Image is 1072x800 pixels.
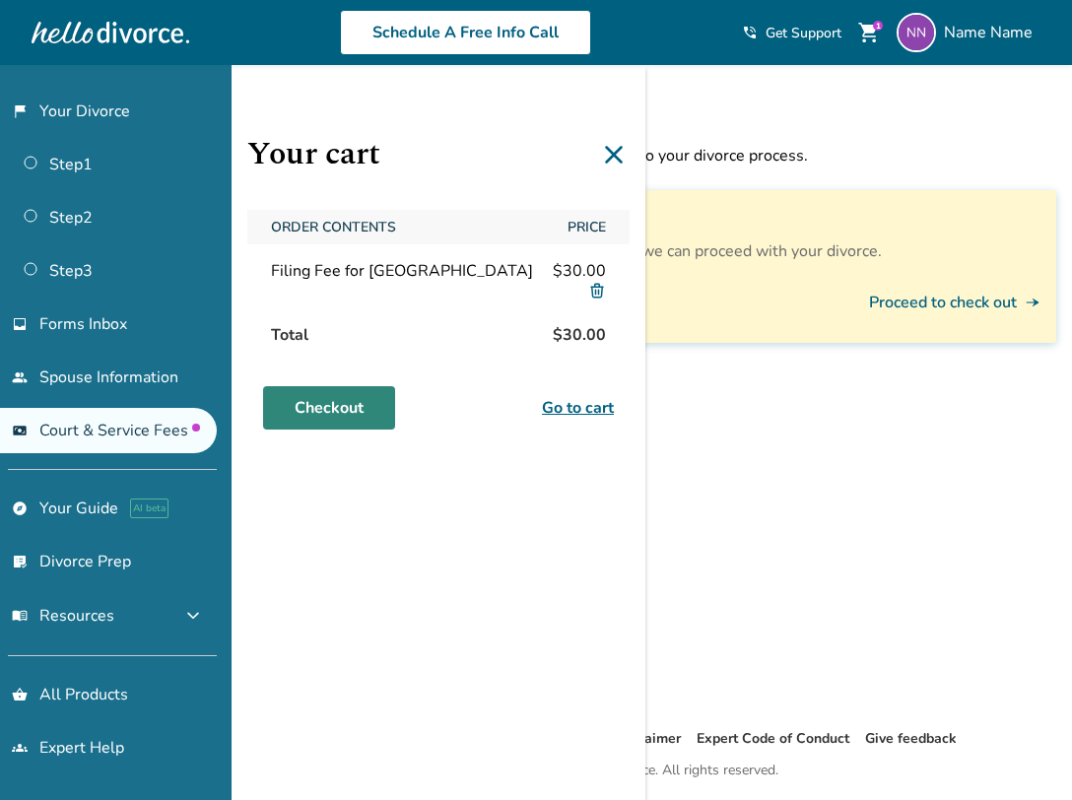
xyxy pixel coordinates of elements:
span: expand_more [181,604,205,628]
span: Forms Inbox [39,313,127,335]
span: flag_2 [12,103,28,119]
span: Court & Service Fees [39,420,200,441]
span: shopping_cart [857,21,881,44]
span: inbox [12,316,28,332]
a: Go to cart [542,396,614,420]
span: $30.00 [553,260,606,282]
span: Get Support [766,24,841,42]
span: Total [263,315,316,355]
li: Disclaimer [612,727,681,751]
h3: Filing Fee for [GEOGRAPHIC_DATA] [300,206,1040,233]
div: © 2025 Hello Divorce. All rights reserved. [530,759,778,782]
span: AI beta [130,499,168,518]
h1: Your cart [247,130,630,178]
a: Expert Code of Conduct [697,729,849,748]
li: Give feedback [865,727,957,751]
span: line_end_arrow_notch [1025,295,1040,310]
span: Filing Fee for [GEOGRAPHIC_DATA] [271,260,533,282]
span: Order Contents [263,210,552,244]
span: menu_book [12,608,28,624]
span: universal_currency_alt [12,423,28,438]
span: shopping_basket [12,687,28,702]
p: You will need to pay this fee to the court before we can proceed with your divorce. [300,240,1040,262]
span: $30.00 [545,315,614,355]
p: Here you can find information about court fees related to your divorce process. [252,145,1056,167]
button: Proceed to check outline_end_arrow_notch [869,278,1040,327]
span: people [12,369,28,385]
a: Schedule A Free Info Call [340,10,591,55]
a: Checkout [263,386,395,430]
h1: Court Fees [252,97,1056,145]
span: groups [12,740,28,756]
span: phone_in_talk [742,25,758,40]
a: phone_in_talkGet Support [742,24,841,42]
iframe: Chat Widget [973,705,1072,800]
span: list_alt_check [12,554,28,569]
img: wowow79690@reifide.com [897,13,936,52]
span: Name Name [944,22,1040,43]
span: explore [12,500,28,516]
div: 1 [873,21,883,31]
img: Delete [588,282,606,300]
span: Resources [12,605,114,627]
span: Price [560,210,614,244]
